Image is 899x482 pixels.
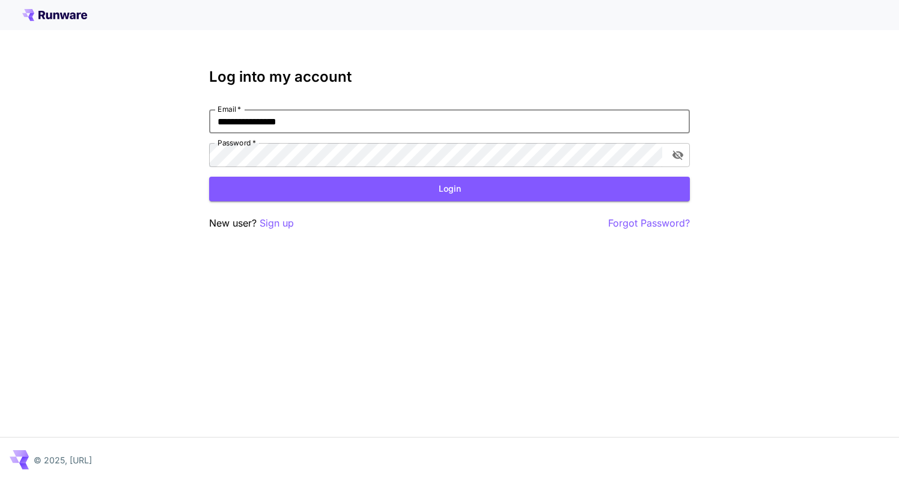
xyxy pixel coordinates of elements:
button: toggle password visibility [667,144,689,166]
p: © 2025, [URL] [34,454,92,466]
h3: Log into my account [209,69,690,85]
button: Forgot Password? [608,216,690,231]
p: New user? [209,216,294,231]
button: Login [209,177,690,201]
label: Password [218,138,256,148]
label: Email [218,104,241,114]
button: Sign up [260,216,294,231]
